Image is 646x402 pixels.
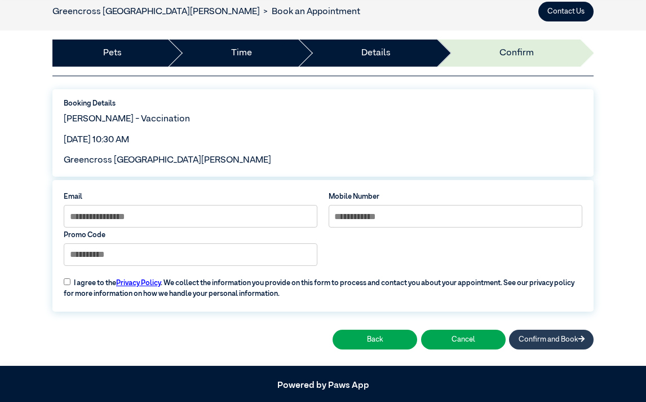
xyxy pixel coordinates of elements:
[509,330,594,349] button: Confirm and Book
[64,98,582,109] label: Booking Details
[538,2,594,21] button: Contact Us
[52,5,360,19] nav: breadcrumb
[361,46,391,60] a: Details
[64,115,190,124] span: [PERSON_NAME] - Vaccination
[64,136,129,145] span: [DATE] 10:30 AM
[231,46,252,60] a: Time
[52,381,594,391] h5: Powered by Paws App
[52,7,260,16] a: Greencross [GEOGRAPHIC_DATA][PERSON_NAME]
[64,230,317,241] label: Promo Code
[64,191,317,202] label: Email
[421,330,506,349] button: Cancel
[103,46,122,60] a: Pets
[329,191,582,202] label: Mobile Number
[260,5,360,19] li: Book an Appointment
[64,278,70,285] input: I agree to thePrivacy Policy. We collect the information you provide on this form to process and ...
[58,270,587,299] label: I agree to the . We collect the information you provide on this form to process and contact you a...
[64,156,271,165] span: Greencross [GEOGRAPHIC_DATA][PERSON_NAME]
[116,279,161,287] a: Privacy Policy
[333,330,417,349] button: Back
